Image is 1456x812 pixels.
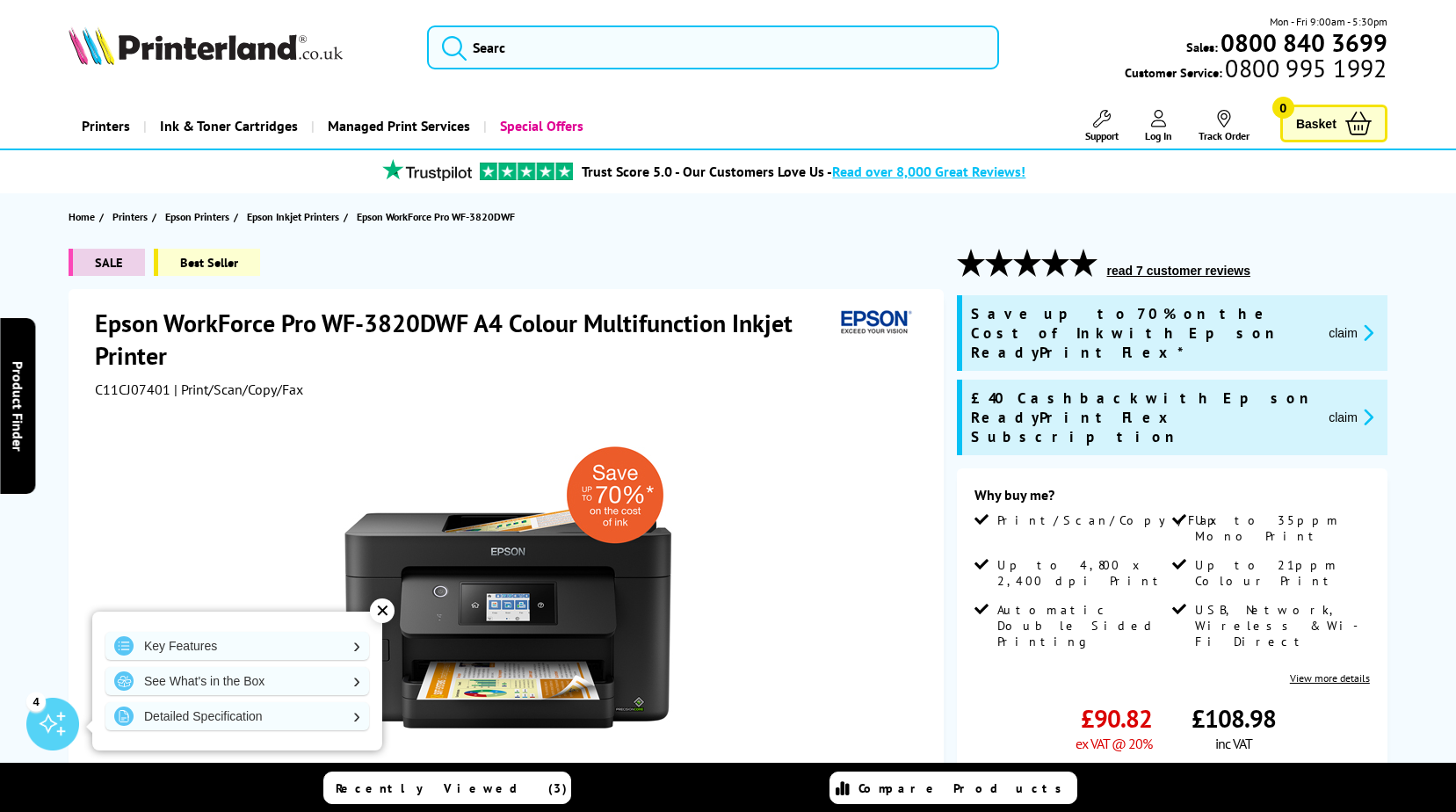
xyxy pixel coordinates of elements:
span: Basket [1296,112,1336,135]
span: USB, Network, Wireless & Wi-Fi Direct [1195,602,1366,649]
img: trustpilot rating [374,159,480,181]
a: Support [1085,110,1119,142]
span: Best Seller [154,249,260,276]
a: Home [69,207,99,226]
a: Compare Products [829,772,1077,804]
a: Recently Viewed (3) [323,772,571,804]
div: ✕ [370,598,395,623]
a: Special Offers [483,104,597,149]
span: Product Finder [9,361,26,452]
span: £40 Cashback with Epson ReadyPrint Flex Subscription [971,388,1315,446]
a: Key Features [105,632,369,660]
h1: Epson WorkForce Pro WF-3820DWF A4 Colour Multifunction Inkjet Printer [95,307,833,372]
a: Basket 0 [1280,105,1387,142]
span: Epson Inkjet Printers [247,207,339,226]
a: Managed Print Services [311,104,483,149]
a: Log In [1145,110,1172,142]
span: Printers [112,207,148,226]
a: Printers [112,207,152,226]
span: C11CJ07401 [95,381,170,398]
span: Epson WorkForce Pro WF-3820DWF [357,210,515,223]
span: £108.98 [1192,702,1276,735]
input: Searc [427,25,1000,69]
a: Epson Printers [165,207,234,226]
a: Printerland Logo [69,26,405,69]
img: Epson WorkForce Pro WF-3820DWF [336,433,680,778]
span: Save up to 70% on the Cost of Ink with Epson ReadyPrint Flex* [971,304,1315,362]
span: Automatic Double Sided Printing [997,602,1169,649]
span: Up to 21ppm Colour Print [1195,557,1366,589]
button: read 7 customer reviews [1102,263,1256,279]
a: Ink & Toner Cartridges [143,104,311,149]
span: Recently Viewed (3) [336,780,568,796]
span: Customer Service: [1125,60,1387,81]
span: Epson Printers [165,207,229,226]
span: Mon - Fri 9:00am - 5:30pm [1270,13,1387,30]
span: Log In [1145,129,1172,142]
button: promo-description [1323,323,1379,343]
img: trustpilot rating [480,163,573,180]
span: ex VAT @ 20% [1076,735,1152,752]
a: Epson Inkjet Printers [247,207,344,226]
span: Up to 35ppm Mono Print [1195,512,1366,544]
a: See What's in the Box [105,667,369,695]
b: 0800 840 3699 [1221,26,1387,59]
span: Up to 4,800 x 2,400 dpi Print [997,557,1169,589]
a: Printers [69,104,143,149]
span: Read over 8,000 Great Reviews! [832,163,1025,180]
span: SALE [69,249,145,276]
span: £90.82 [1081,702,1152,735]
span: 0800 995 1992 [1222,60,1387,76]
div: Why buy me? [974,486,1370,512]
button: promo-description [1323,407,1379,427]
span: Support [1085,129,1119,142]
span: Sales: [1186,39,1218,55]
div: 4 [26,692,46,711]
span: Home [69,207,95,226]
span: 0 [1272,97,1294,119]
a: Track Order [1199,110,1250,142]
span: Print/Scan/Copy/Fax [997,512,1223,528]
span: inc VAT [1215,735,1252,752]
img: Epson [834,307,915,339]
a: 0800 840 3699 [1218,34,1387,51]
a: View more details [1290,671,1370,685]
span: Ink & Toner Cartridges [160,104,298,149]
img: Printerland Logo [69,26,343,65]
span: Compare Products [858,780,1071,796]
a: Trust Score 5.0 - Our Customers Love Us -Read over 8,000 Great Reviews! [582,163,1025,180]
a: Detailed Specification [105,702,369,730]
span: | Print/Scan/Copy/Fax [174,381,303,398]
